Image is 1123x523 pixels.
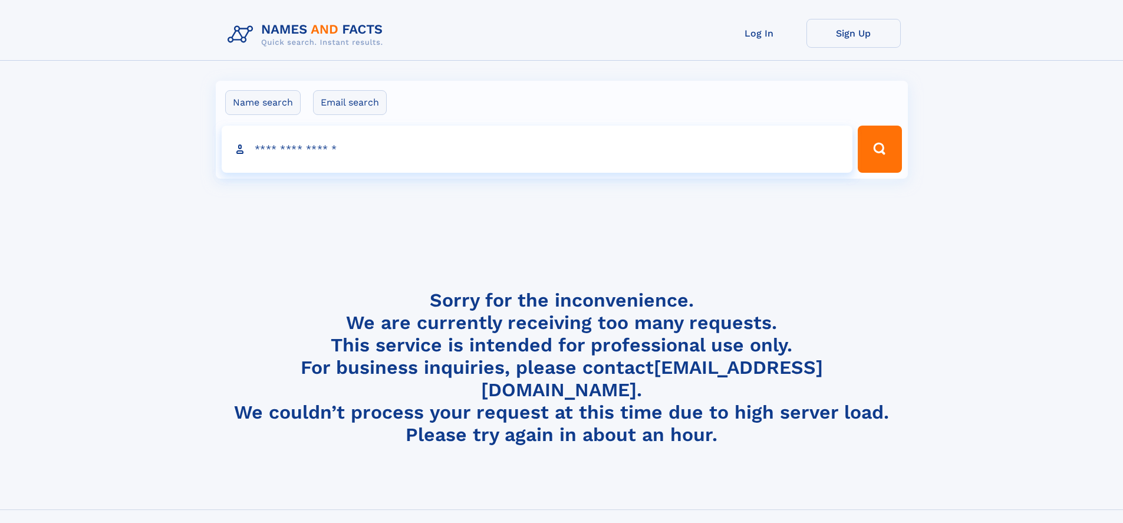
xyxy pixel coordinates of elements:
[481,356,823,401] a: [EMAIL_ADDRESS][DOMAIN_NAME]
[313,90,387,115] label: Email search
[712,19,806,48] a: Log In
[225,90,301,115] label: Name search
[223,19,393,51] img: Logo Names and Facts
[858,126,901,173] button: Search Button
[223,289,901,446] h4: Sorry for the inconvenience. We are currently receiving too many requests. This service is intend...
[806,19,901,48] a: Sign Up
[222,126,853,173] input: search input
